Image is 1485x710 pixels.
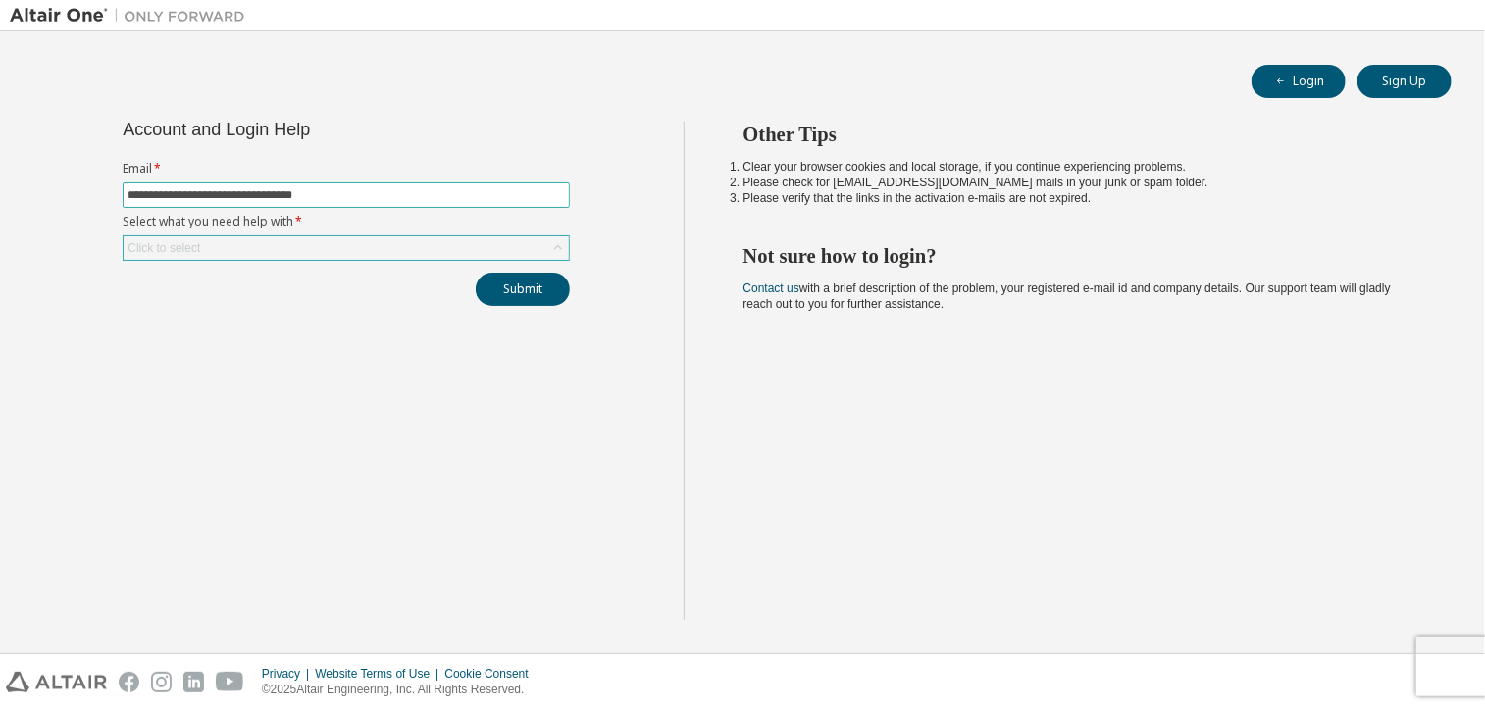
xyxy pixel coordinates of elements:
[743,243,1417,269] h2: Not sure how to login?
[123,214,570,229] label: Select what you need help with
[743,190,1417,206] li: Please verify that the links in the activation e-mails are not expired.
[743,122,1417,147] h2: Other Tips
[743,175,1417,190] li: Please check for [EMAIL_ADDRESS][DOMAIN_NAME] mails in your junk or spam folder.
[476,273,570,306] button: Submit
[743,159,1417,175] li: Clear your browser cookies and local storage, if you continue experiencing problems.
[123,161,570,177] label: Email
[315,666,444,682] div: Website Terms of Use
[444,666,539,682] div: Cookie Consent
[216,672,244,692] img: youtube.svg
[1357,65,1452,98] button: Sign Up
[262,666,315,682] div: Privacy
[128,240,200,256] div: Click to select
[10,6,255,25] img: Altair One
[1252,65,1346,98] button: Login
[124,236,569,260] div: Click to select
[6,672,107,692] img: altair_logo.svg
[119,672,139,692] img: facebook.svg
[151,672,172,692] img: instagram.svg
[743,281,1391,311] span: with a brief description of the problem, your registered e-mail id and company details. Our suppo...
[123,122,481,137] div: Account and Login Help
[743,281,799,295] a: Contact us
[183,672,204,692] img: linkedin.svg
[262,682,540,698] p: © 2025 Altair Engineering, Inc. All Rights Reserved.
